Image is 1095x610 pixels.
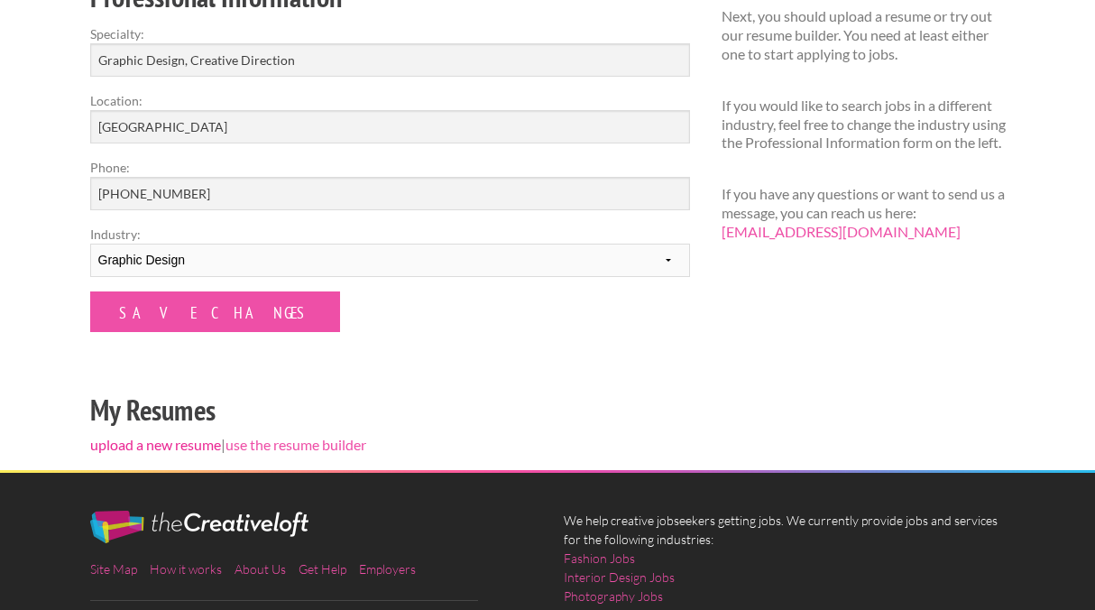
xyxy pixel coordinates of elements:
[90,561,137,577] a: Site Map
[90,511,308,543] img: The Creative Loft
[564,568,675,587] a: Interior Design Jobs
[722,7,1006,63] p: Next, you should upload a resume or try out our resume builder. You need at least either one to s...
[90,291,340,332] input: Save Changes
[359,561,416,577] a: Employers
[564,549,635,568] a: Fashion Jobs
[90,91,690,110] label: Location:
[722,223,961,240] a: [EMAIL_ADDRESS][DOMAIN_NAME]
[90,177,690,210] input: Optional
[90,110,690,143] input: e.g. New York, NY
[90,436,221,453] a: upload a new resume
[225,436,366,453] a: use the resume builder
[235,561,286,577] a: About Us
[564,587,663,605] a: Photography Jobs
[90,24,690,43] label: Specialty:
[722,185,1006,241] p: If you have any questions or want to send us a message, you can reach us here:
[90,158,690,177] label: Phone:
[150,561,222,577] a: How it works
[299,561,346,577] a: Get Help
[90,390,690,430] h2: My Resumes
[90,225,690,244] label: Industry:
[722,97,1006,152] p: If you would like to search jobs in a different industry, feel free to change the industry using ...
